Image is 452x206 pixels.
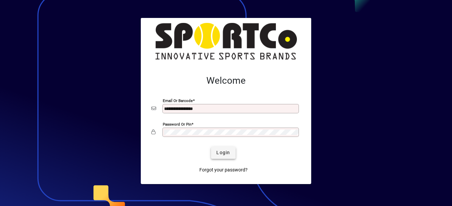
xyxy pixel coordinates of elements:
[216,149,230,156] span: Login
[211,147,235,159] button: Login
[163,98,193,103] mat-label: Email or Barcode
[163,122,191,126] mat-label: Password or Pin
[199,166,248,173] span: Forgot your password?
[197,164,250,176] a: Forgot your password?
[151,75,301,86] h2: Welcome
